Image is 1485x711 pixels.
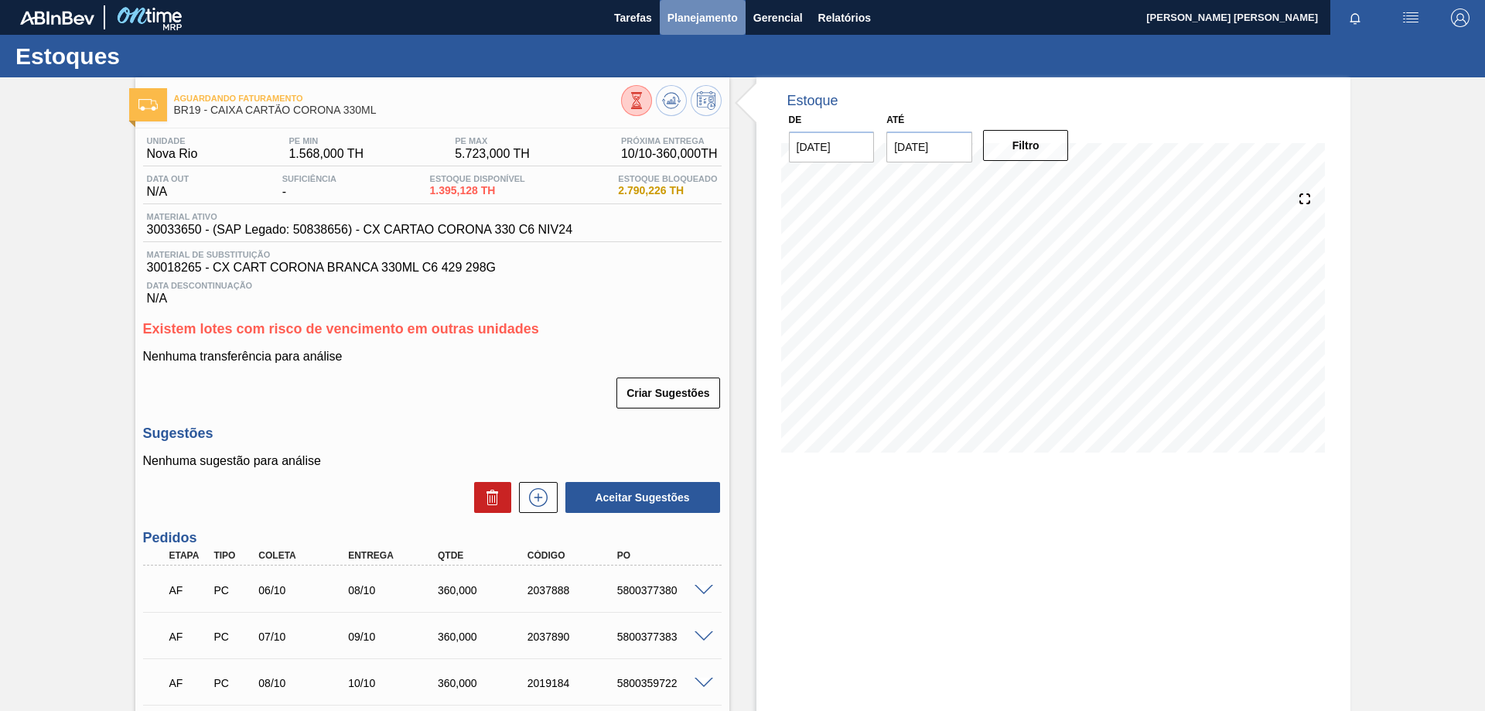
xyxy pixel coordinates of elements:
[455,147,530,161] span: 5.723,000 TH
[616,378,719,408] button: Criar Sugestões
[565,482,720,513] button: Aceitar Sugestões
[524,631,624,643] div: 2037890
[613,631,714,643] div: 5800377383
[618,185,717,197] span: 2.790,226 TH
[430,174,525,183] span: Estoque Disponível
[667,9,738,27] span: Planejamento
[147,136,198,145] span: Unidade
[434,631,534,643] div: 360,000
[430,185,525,197] span: 1.395,128 TH
[753,9,803,27] span: Gerencial
[147,223,573,237] span: 30033650 - (SAP Legado: 50838656) - CX CARTAO CORONA 330 C6 NIV24
[143,350,722,364] p: Nenhuma transferência para análise
[210,550,256,561] div: Tipo
[434,584,534,596] div: 360,000
[455,136,530,145] span: PE MAX
[254,550,355,561] div: Coleta
[143,321,539,337] span: Existem lotes com risco de vencimento em outras unidades
[169,631,208,643] p: AF
[210,584,256,596] div: Pedido de Compra
[466,482,511,513] div: Excluir Sugestões
[1330,7,1380,29] button: Notificações
[818,9,871,27] span: Relatórios
[524,677,624,689] div: 2019184
[147,250,718,259] span: Material de Substituição
[618,376,721,410] div: Criar Sugestões
[174,94,621,103] span: Aguardando Faturamento
[614,9,652,27] span: Tarefas
[613,677,714,689] div: 5800359722
[138,99,158,111] img: Ícone
[613,550,714,561] div: PO
[344,631,445,643] div: 09/10/2025
[787,93,838,109] div: Estoque
[166,620,212,654] div: Aguardando Faturamento
[210,631,256,643] div: Pedido de Compra
[210,677,256,689] div: Pedido de Compra
[1401,9,1420,27] img: userActions
[254,631,355,643] div: 07/10/2025
[656,85,687,116] button: Atualizar Gráfico
[621,136,718,145] span: Próxima Entrega
[288,136,364,145] span: PE MIN
[789,132,875,162] input: dd/mm/yyyy
[143,454,722,468] p: Nenhuma sugestão para análise
[789,115,802,125] label: De
[254,584,355,596] div: 06/10/2025
[278,174,340,199] div: -
[147,261,718,275] span: 30018265 - CX CART CORONA BRANCA 330ML C6 429 298G
[618,174,717,183] span: Estoque Bloqueado
[886,132,972,162] input: dd/mm/yyyy
[524,550,624,561] div: Código
[169,677,208,689] p: AF
[1451,9,1470,27] img: Logout
[282,174,336,183] span: Suficiência
[691,85,722,116] button: Programar Estoque
[166,666,212,700] div: Aguardando Faturamento
[621,147,718,161] span: 10/10 - 360,000 TH
[511,482,558,513] div: Nova sugestão
[147,147,198,161] span: Nova Rio
[20,11,94,25] img: TNhmsLtSVTkK8tSr43FrP2fwEKptu5GPRR3wAAAABJRU5ErkJggg==
[886,115,904,125] label: Até
[621,85,652,116] button: Visão Geral dos Estoques
[147,174,189,183] span: Data out
[434,677,534,689] div: 360,000
[344,677,445,689] div: 10/10/2025
[288,147,364,161] span: 1.568,000 TH
[143,530,722,546] h3: Pedidos
[143,275,722,306] div: N/A
[166,573,212,607] div: Aguardando Faturamento
[254,677,355,689] div: 08/10/2025
[143,174,193,199] div: N/A
[983,130,1069,161] button: Filtro
[344,584,445,596] div: 08/10/2025
[15,47,290,65] h1: Estoques
[524,584,624,596] div: 2037888
[147,281,718,290] span: Data Descontinuação
[169,584,208,596] p: AF
[344,550,445,561] div: Entrega
[166,550,212,561] div: Etapa
[558,480,722,514] div: Aceitar Sugestões
[143,426,722,442] h3: Sugestões
[147,212,573,221] span: Material ativo
[613,584,714,596] div: 5800377380
[434,550,534,561] div: Qtde
[174,104,621,116] span: BR19 - CAIXA CARTÃO CORONA 330ML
